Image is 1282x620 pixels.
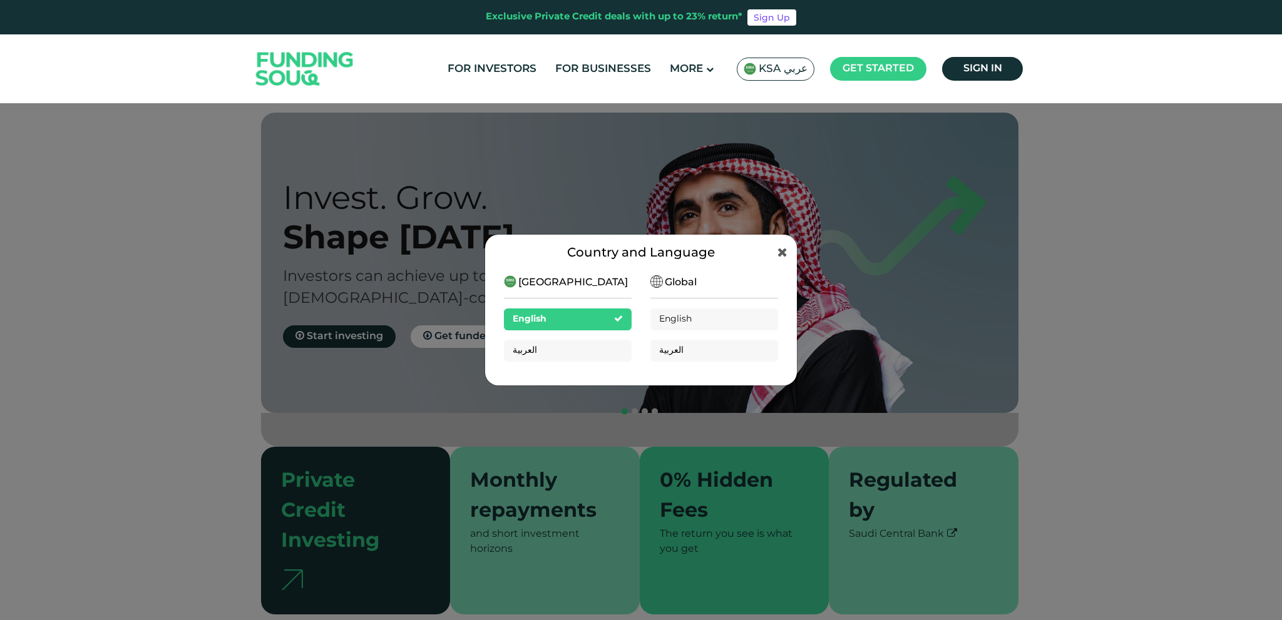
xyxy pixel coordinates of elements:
[759,62,808,76] span: KSA عربي
[744,63,756,75] img: SA Flag
[504,244,778,263] div: Country and Language
[747,9,796,26] a: Sign Up
[513,346,537,355] span: العربية
[444,59,540,79] a: For Investors
[244,38,366,101] img: Logo
[504,275,516,288] img: SA Flag
[513,315,546,323] span: English
[942,57,1023,81] a: Sign in
[963,64,1002,73] span: Sign in
[670,64,703,74] span: More
[665,275,697,290] span: Global
[486,10,742,24] div: Exclusive Private Credit deals with up to 23% return*
[659,315,692,323] span: English
[518,275,628,290] span: [GEOGRAPHIC_DATA]
[552,59,654,79] a: For Businesses
[659,346,684,355] span: العربية
[650,275,663,288] img: SA Flag
[843,64,914,73] span: Get started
